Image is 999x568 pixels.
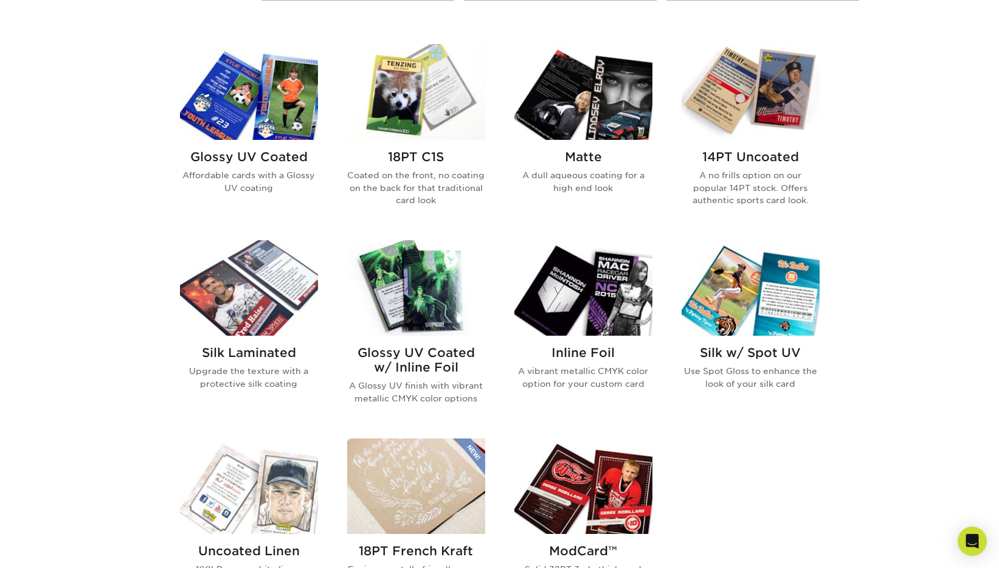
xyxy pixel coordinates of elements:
[682,44,820,226] a: 14PT Uncoated Trading Cards 14PT Uncoated A no frills option on our popular 14PT stock. Offers au...
[180,438,318,534] img: Uncoated Linen Trading Cards
[180,44,318,140] img: Glossy UV Coated Trading Cards
[180,44,318,226] a: Glossy UV Coated Trading Cards Glossy UV Coated Affordable cards with a Glossy UV coating
[682,169,820,206] p: A no frills option on our popular 14PT stock. Offers authentic sports card look.
[180,169,318,194] p: Affordable cards with a Glossy UV coating
[682,44,820,140] img: 14PT Uncoated Trading Cards
[180,544,318,558] h2: Uncoated Linen
[3,531,103,564] iframe: Google Customer Reviews
[514,365,652,390] p: A vibrant metallic CMYK color option for your custom card
[682,345,820,360] h2: Silk w/ Spot UV
[347,379,485,404] p: A Glossy UV finish with vibrant metallic CMYK color options
[682,365,820,390] p: Use Spot Gloss to enhance the look of your silk card
[682,240,820,424] a: Silk w/ Spot UV Trading Cards Silk w/ Spot UV Use Spot Gloss to enhance the look of your silk card
[514,345,652,360] h2: Inline Foil
[682,150,820,164] h2: 14PT Uncoated
[514,438,652,534] img: ModCard™ Trading Cards
[958,527,987,556] div: Open Intercom Messenger
[347,345,485,375] h2: Glossy UV Coated w/ Inline Foil
[514,240,652,336] img: Inline Foil Trading Cards
[180,345,318,360] h2: Silk Laminated
[514,150,652,164] h2: Matte
[347,240,485,424] a: Glossy UV Coated w/ Inline Foil Trading Cards Glossy UV Coated w/ Inline Foil A Glossy UV finish ...
[347,240,485,336] img: Glossy UV Coated w/ Inline Foil Trading Cards
[514,240,652,424] a: Inline Foil Trading Cards Inline Foil A vibrant metallic CMYK color option for your custom card
[514,44,652,140] img: Matte Trading Cards
[347,169,485,206] p: Coated on the front, no coating on the back for that traditional card look
[682,240,820,336] img: Silk w/ Spot UV Trading Cards
[347,44,485,226] a: 18PT C1S Trading Cards 18PT C1S Coated on the front, no coating on the back for that traditional ...
[347,150,485,164] h2: 18PT C1S
[180,240,318,424] a: Silk Laminated Trading Cards Silk Laminated Upgrade the texture with a protective silk coating
[514,44,652,226] a: Matte Trading Cards Matte A dull aqueous coating for a high end look
[514,169,652,194] p: A dull aqueous coating for a high end look
[347,44,485,140] img: 18PT C1S Trading Cards
[180,365,318,390] p: Upgrade the texture with a protective silk coating
[455,438,485,475] img: New Product
[347,438,485,534] img: 18PT French Kraft Trading Cards
[347,544,485,558] h2: 18PT French Kraft
[514,544,652,558] h2: ModCard™
[180,240,318,336] img: Silk Laminated Trading Cards
[180,150,318,164] h2: Glossy UV Coated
